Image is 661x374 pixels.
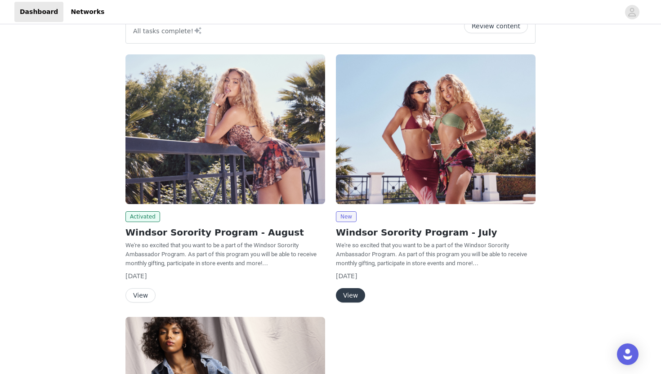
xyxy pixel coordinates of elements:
[125,54,325,204] img: Windsor
[125,211,160,222] span: Activated
[336,242,527,267] span: We're so excited that you want to be a part of the Windsor Sorority Ambassador Program. As part o...
[125,288,156,303] button: View
[336,272,357,280] span: [DATE]
[628,5,636,19] div: avatar
[14,2,63,22] a: Dashboard
[125,242,317,267] span: We're so excited that you want to be a part of the Windsor Sorority Ambassador Program. As part o...
[133,25,202,36] p: All tasks complete!
[336,226,536,239] h2: Windsor Sorority Program - July
[336,211,357,222] span: New
[336,292,365,299] a: View
[336,54,536,204] img: Windsor
[125,226,325,239] h2: Windsor Sorority Program - August
[336,288,365,303] button: View
[125,272,147,280] span: [DATE]
[65,2,110,22] a: Networks
[464,19,528,33] button: Review content
[125,292,156,299] a: View
[617,343,639,365] div: Open Intercom Messenger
